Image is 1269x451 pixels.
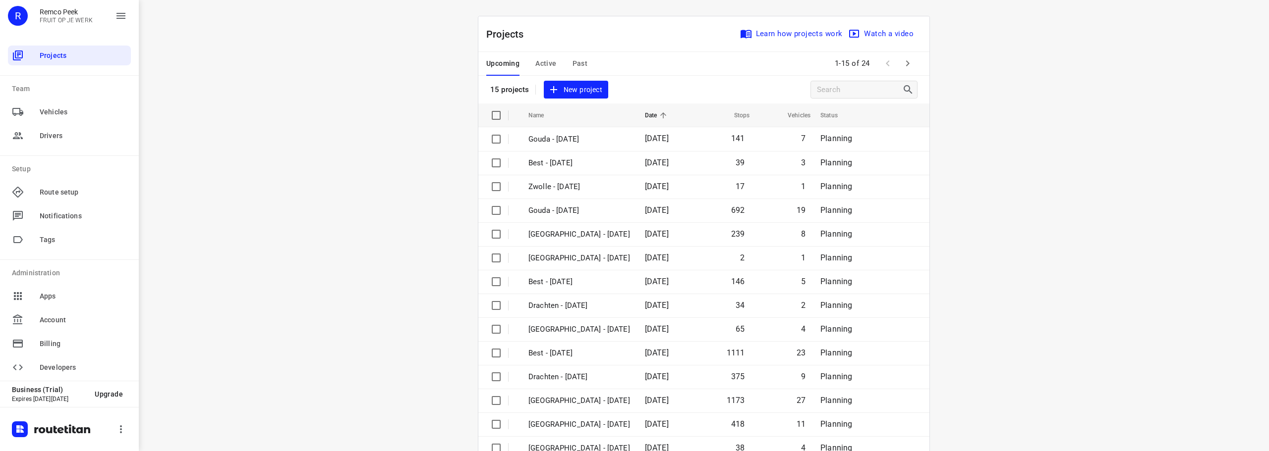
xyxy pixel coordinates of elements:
[801,277,806,286] span: 5
[801,158,806,167] span: 3
[645,396,669,405] span: [DATE]
[645,419,669,429] span: [DATE]
[820,134,852,143] span: Planning
[731,419,745,429] span: 418
[40,17,93,24] p: FRUIT OP JE WERK
[528,134,630,145] p: Gouda - Friday
[40,235,127,245] span: Tags
[40,107,127,117] span: Vehicles
[727,396,745,405] span: 1173
[797,205,806,215] span: 19
[817,82,902,98] input: Search projects
[820,277,852,286] span: Planning
[87,385,131,403] button: Upgrade
[528,300,630,311] p: Drachten - Thursday
[731,205,745,215] span: 692
[645,109,670,121] span: Date
[40,339,127,349] span: Billing
[645,277,669,286] span: [DATE]
[731,229,745,239] span: 239
[831,53,874,74] span: 1-15 of 24
[528,348,630,359] p: Best - Wednesday
[736,158,745,167] span: 39
[486,27,532,42] p: Projects
[8,102,131,122] div: Vehicles
[8,182,131,202] div: Route setup
[8,6,28,26] div: R
[12,268,131,278] p: Administration
[820,348,852,357] span: Planning
[645,301,669,310] span: [DATE]
[820,372,852,381] span: Planning
[797,419,806,429] span: 11
[645,158,669,167] span: [DATE]
[902,84,917,96] div: Search
[801,324,806,334] span: 4
[801,229,806,239] span: 8
[645,229,669,239] span: [DATE]
[645,134,669,143] span: [DATE]
[8,334,131,353] div: Billing
[736,182,745,191] span: 17
[820,419,852,429] span: Planning
[820,396,852,405] span: Planning
[40,131,127,141] span: Drivers
[820,229,852,239] span: Planning
[645,182,669,191] span: [DATE]
[528,371,630,383] p: Drachten - Wednesday
[736,324,745,334] span: 65
[801,182,806,191] span: 1
[544,81,608,99] button: New project
[528,205,630,216] p: Gouda - Thursday
[490,85,529,94] p: 15 projects
[40,50,127,61] span: Projects
[731,372,745,381] span: 375
[8,286,131,306] div: Apps
[12,84,131,94] p: Team
[528,229,630,240] p: Zwolle - Thursday
[8,230,131,250] div: Tags
[820,205,852,215] span: Planning
[12,396,87,402] p: Expires [DATE][DATE]
[528,419,630,430] p: Zwolle - Tuesday
[486,57,519,70] span: Upcoming
[645,372,669,381] span: [DATE]
[820,158,852,167] span: Planning
[721,109,750,121] span: Stops
[801,301,806,310] span: 2
[775,109,810,121] span: Vehicles
[820,301,852,310] span: Planning
[528,181,630,193] p: Zwolle - Friday
[40,8,93,16] p: Remco Peek
[797,396,806,405] span: 27
[573,57,588,70] span: Past
[528,324,630,335] p: Antwerpen - Wednesday
[820,109,851,121] span: Status
[535,57,556,70] span: Active
[645,253,669,262] span: [DATE]
[820,182,852,191] span: Planning
[731,277,745,286] span: 146
[40,315,127,325] span: Account
[550,84,602,96] span: New project
[801,134,806,143] span: 7
[528,109,557,121] span: Name
[528,157,630,169] p: Best - Friday
[645,348,669,357] span: [DATE]
[528,395,630,406] p: Zwolle - Wednesday
[645,205,669,215] span: [DATE]
[95,390,123,398] span: Upgrade
[40,187,127,198] span: Route setup
[8,206,131,226] div: Notifications
[878,53,898,73] span: Previous Page
[12,164,131,174] p: Setup
[727,348,745,357] span: 1111
[898,53,918,73] span: Next Page
[740,253,745,262] span: 2
[645,324,669,334] span: [DATE]
[736,301,745,310] span: 34
[820,253,852,262] span: Planning
[528,276,630,288] p: Best - Thursday
[40,362,127,373] span: Developers
[820,324,852,334] span: Planning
